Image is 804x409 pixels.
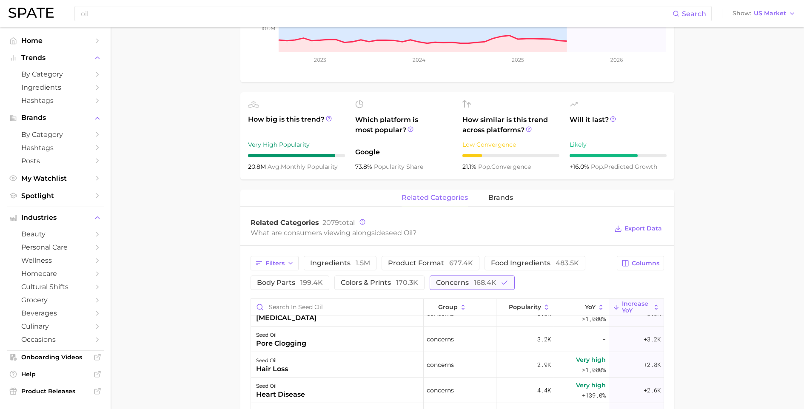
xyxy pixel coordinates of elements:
[355,163,374,170] span: 73.8%
[256,355,288,366] div: seed oil
[7,351,104,364] a: Onboarding Videos
[21,131,89,139] span: by Category
[602,334,606,344] span: -
[396,278,418,287] span: 170.3k
[427,385,454,395] span: concerns
[436,279,496,286] span: concerns
[21,192,89,200] span: Spotlight
[478,163,491,170] abbr: popularity index
[7,34,104,47] a: Home
[644,385,661,395] span: +2.6k
[474,278,496,287] span: 168.4k
[21,97,89,105] span: Hashtags
[248,163,268,170] span: 20.8m
[612,223,664,235] button: Export Data
[7,320,104,333] a: culinary
[424,299,496,315] button: group
[9,8,54,18] img: SPATE
[251,299,423,315] input: Search in seed oil
[21,83,89,91] span: Ingredients
[591,163,657,170] span: predicted growth
[462,139,559,150] div: Low Convergence
[624,225,662,232] span: Export Data
[21,309,89,317] span: beverages
[7,141,104,154] a: Hashtags
[310,260,370,267] span: ingredients
[733,11,751,16] span: Show
[582,366,606,374] span: >1,000%
[251,256,299,270] button: Filters
[21,353,89,361] span: Onboarding Videos
[21,174,89,182] span: My Watchlist
[256,330,306,340] div: seed oil
[341,279,418,286] span: colors & prints
[268,163,281,170] abbr: average
[509,304,541,310] span: Popularity
[591,163,604,170] abbr: popularity index
[256,381,305,391] div: seed oil
[7,227,104,241] a: beauty
[248,154,345,157] div: 9 / 10
[248,139,345,150] div: Very High Popularity
[356,259,370,267] span: 1.5m
[609,299,664,315] button: Increase YoY
[582,390,606,400] span: +139.0%
[462,154,559,157] div: 2 / 10
[496,299,554,315] button: Popularity
[248,114,345,135] span: How big is this trend?
[7,94,104,107] a: Hashtags
[7,368,104,381] a: Help
[413,57,425,63] tspan: 2024
[7,81,104,94] a: Ingredients
[21,283,89,291] span: cultural shifts
[257,279,323,286] span: body parts
[21,214,89,222] span: Industries
[322,219,355,227] span: total
[730,8,798,19] button: ShowUS Market
[570,115,667,135] span: Will it last?
[632,260,659,267] span: Columns
[537,360,551,370] span: 2.9k
[7,385,104,398] a: Product Releases
[7,111,104,124] button: Brands
[256,313,317,323] div: [MEDICAL_DATA]
[7,293,104,307] a: grocery
[21,387,89,395] span: Product Releases
[7,241,104,254] a: personal care
[488,194,513,202] span: brands
[251,378,664,403] button: seed oilheart diseaseconcerns4.4kVery high+139.0%+2.6k
[582,315,606,323] span: >1,000%
[537,385,551,395] span: 4.4k
[21,256,89,264] span: wellness
[256,364,288,374] div: hair loss
[462,115,559,135] span: How similar is this trend across platforms?
[355,115,452,143] span: Which platform is most popular?
[7,189,104,202] a: Spotlight
[478,163,531,170] span: convergence
[576,355,606,365] span: Very high
[300,278,323,287] span: 199.4k
[644,334,661,344] span: +3.2k
[251,219,319,227] span: Related Categories
[21,270,89,278] span: homecare
[256,338,306,349] div: pore clogging
[449,259,473,267] span: 677.4k
[617,256,664,270] button: Columns
[355,147,452,157] span: Google
[7,172,104,185] a: My Watchlist
[21,157,89,165] span: Posts
[388,260,473,267] span: product format
[7,154,104,168] a: Posts
[610,57,623,63] tspan: 2026
[21,296,89,304] span: grocery
[462,163,478,170] span: 21.1%
[21,370,89,378] span: Help
[570,154,667,157] div: 7 / 10
[622,300,651,314] span: Increase YoY
[80,6,673,21] input: Search here for a brand, industry, or ingredient
[251,352,664,378] button: seed oilhair lossconcerns2.9kVery high>1,000%+2.8k
[512,57,524,63] tspan: 2025
[268,163,338,170] span: monthly popularity
[754,11,786,16] span: US Market
[556,259,579,267] span: 483.5k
